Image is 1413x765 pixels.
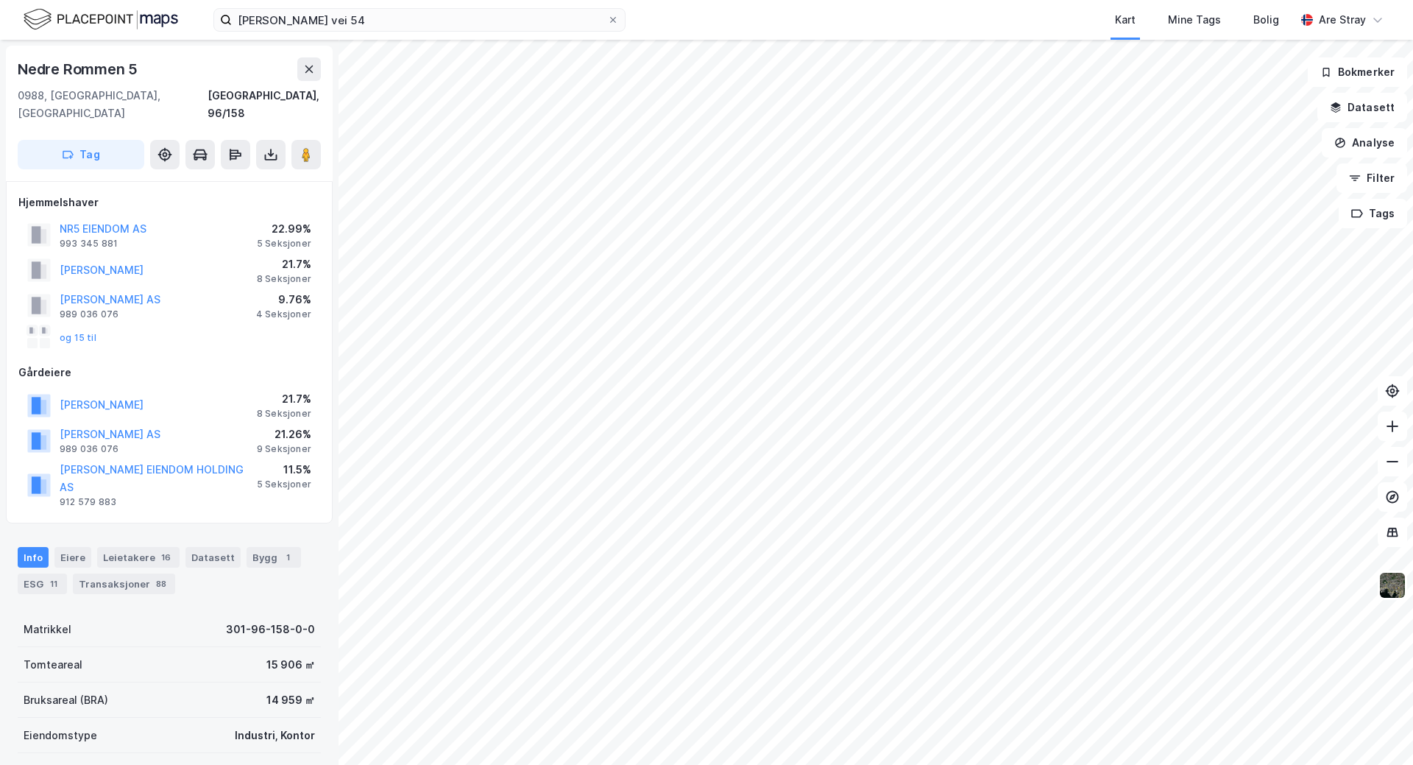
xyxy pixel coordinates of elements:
div: [GEOGRAPHIC_DATA], 96/158 [208,87,321,122]
div: Nedre Rommen 5 [18,57,141,81]
button: Filter [1336,163,1407,193]
button: Bokmerker [1308,57,1407,87]
div: Bruksareal (BRA) [24,691,108,709]
div: 989 036 076 [60,443,118,455]
div: 993 345 881 [60,238,118,250]
div: Bygg [247,547,301,568]
div: 88 [153,577,169,591]
div: 21.26% [257,426,311,443]
button: Tags [1339,199,1407,228]
div: Tomteareal [24,656,82,674]
img: logo.f888ab2527a4732fd821a326f86c7f29.svg [24,7,178,32]
div: Kart [1115,11,1136,29]
div: 21.7% [257,255,311,273]
div: 5 Seksjoner [257,238,311,250]
div: 11.5% [257,461,311,479]
div: ESG [18,574,67,594]
div: Are Stray [1319,11,1366,29]
div: 4 Seksjoner [256,309,311,320]
div: 8 Seksjoner [257,408,311,420]
div: Matrikkel [24,621,71,638]
div: 0988, [GEOGRAPHIC_DATA], [GEOGRAPHIC_DATA] [18,87,208,122]
div: 301-96-158-0-0 [226,621,315,638]
div: 15 906 ㎡ [266,656,315,674]
div: Transaksjoner [73,574,175,594]
div: 11 [46,577,61,591]
div: Datasett [185,547,241,568]
div: 16 [158,550,174,565]
div: Leietakere [97,547,180,568]
div: 912 579 883 [60,496,116,508]
iframe: Chat Widget [1339,694,1413,765]
div: 989 036 076 [60,309,118,320]
div: 14 959 ㎡ [266,691,315,709]
div: 9 Seksjoner [257,443,311,455]
div: Hjemmelshaver [18,194,320,211]
div: Gårdeiere [18,364,320,381]
div: 21.7% [257,390,311,408]
div: Mine Tags [1168,11,1221,29]
img: 9k= [1378,571,1406,599]
div: Info [18,547,49,568]
input: Søk på adresse, matrikkel, gårdeiere, leietakere eller personer [232,9,607,31]
div: 8 Seksjoner [257,273,311,285]
div: Bolig [1253,11,1279,29]
button: Analyse [1322,128,1407,158]
div: Eiere [54,547,91,568]
div: Industri, Kontor [235,727,315,744]
div: Eiendomstype [24,727,97,744]
button: Datasett [1317,93,1407,122]
div: 22.99% [257,220,311,238]
button: Tag [18,140,144,169]
div: 9.76% [256,291,311,309]
div: 5 Seksjoner [257,479,311,490]
div: 1 [280,550,295,565]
